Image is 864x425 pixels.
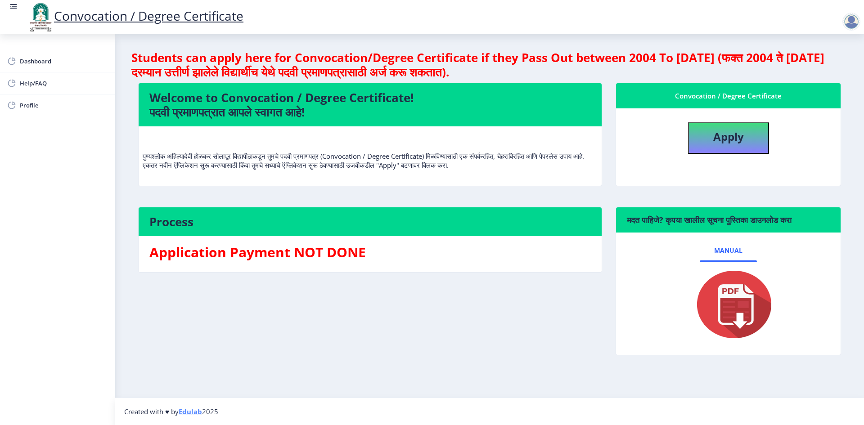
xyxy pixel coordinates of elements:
[149,90,591,119] h4: Welcome to Convocation / Degree Certificate! पदवी प्रमाणपत्रात आपले स्वागत आहे!
[627,90,830,101] div: Convocation / Degree Certificate
[684,268,774,340] img: pdf.png
[149,243,591,261] h3: Application Payment NOT DONE
[131,50,848,79] h4: Students can apply here for Convocation/Degree Certificate if they Pass Out between 2004 To [DATE...
[627,215,830,225] h6: मदत पाहिजे? कृपया खालील सूचना पुस्तिका डाउनलोड करा
[20,56,108,67] span: Dashboard
[20,100,108,111] span: Profile
[27,7,243,24] a: Convocation / Degree Certificate
[700,240,757,261] a: Manual
[714,247,742,254] span: Manual
[688,122,769,154] button: Apply
[27,2,54,32] img: logo
[124,407,218,416] span: Created with ♥ by 2025
[713,129,744,144] b: Apply
[143,134,598,170] p: पुण्यश्लोक अहिल्यादेवी होळकर सोलापूर विद्यापीठाकडून तुमचे पदवी प्रमाणपत्र (Convocation / Degree C...
[179,407,202,416] a: Edulab
[20,78,108,89] span: Help/FAQ
[149,215,591,229] h4: Process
